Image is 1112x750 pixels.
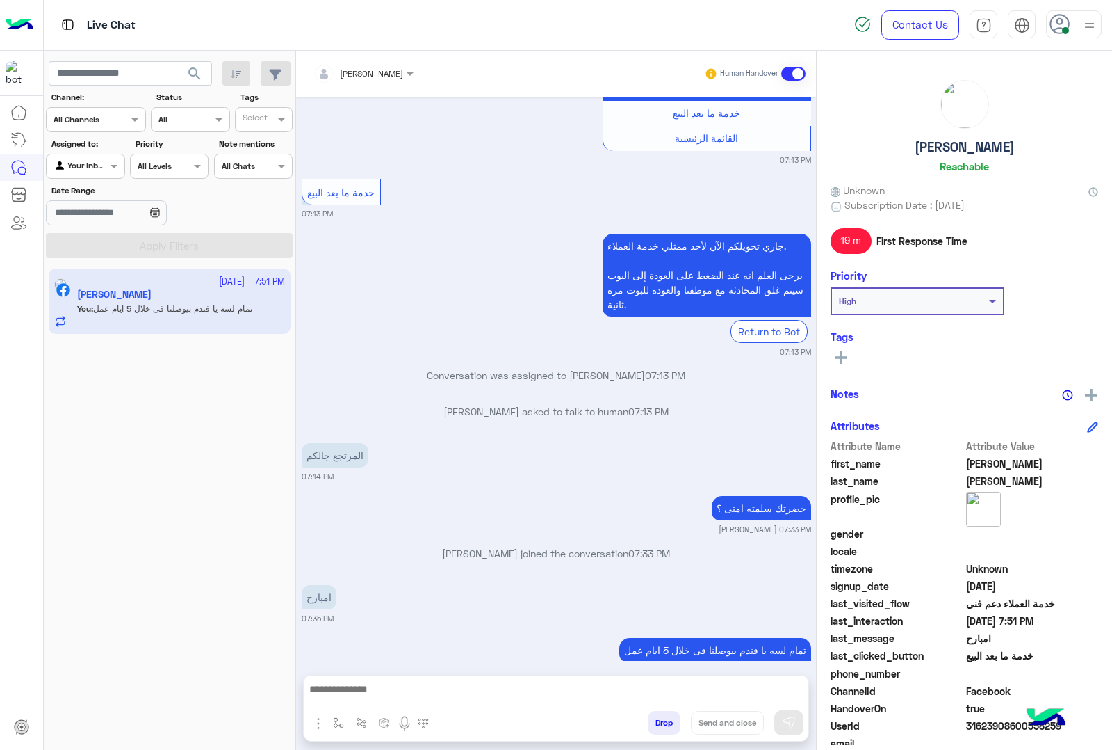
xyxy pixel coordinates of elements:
[418,718,429,729] img: make a call
[831,701,963,716] span: HandoverOn
[59,16,76,33] img: tab
[966,579,1099,593] span: 2025-09-16T15:49:24.683Z
[915,139,1015,155] h5: [PERSON_NAME]
[356,717,367,728] img: Trigger scenario
[881,10,959,40] a: Contact Us
[136,138,207,150] label: Priority
[396,715,413,732] img: send voice note
[327,711,350,734] button: select flow
[156,91,228,104] label: Status
[307,186,375,198] span: خدمة ما بعد البيع
[6,61,31,86] img: 713415422032625
[831,614,963,628] span: last_interaction
[302,471,334,482] small: 07:14 PM
[1022,694,1070,743] img: hulul-logo.png
[51,91,145,104] label: Channel:
[966,561,1099,576] span: Unknown
[302,546,811,561] p: [PERSON_NAME] joined the conversation
[691,711,764,735] button: Send and close
[966,492,1001,527] img: picture
[310,715,327,732] img: send attachment
[240,111,268,127] div: Select
[966,614,1099,628] span: 2025-09-28T16:51:27.174Z
[854,16,871,33] img: spinner
[340,68,403,79] span: [PERSON_NAME]
[831,420,880,432] h6: Attributes
[839,296,856,306] b: High
[831,330,1098,343] h6: Tags
[1062,390,1073,401] img: notes
[302,208,333,219] small: 07:13 PM
[350,711,373,734] button: Trigger scenario
[186,65,203,82] span: search
[831,596,963,611] span: last_visited_flow
[720,68,778,79] small: Human Handover
[51,184,207,197] label: Date Range
[966,667,1099,681] span: null
[966,439,1099,454] span: Attribute Value
[831,439,963,454] span: Attribute Name
[240,91,291,104] label: Tags
[831,492,963,524] span: profile_pic
[302,368,811,383] p: Conversation was assigned to [PERSON_NAME]
[831,719,963,733] span: UserId
[831,527,963,541] span: gender
[712,496,811,520] p: 28/9/2025, 7:33 PM
[619,638,811,662] p: 28/9/2025, 7:51 PM
[831,648,963,663] span: last_clicked_button
[966,456,1099,471] span: Yousef
[831,544,963,559] span: locale
[628,406,669,417] span: 07:13 PM
[966,719,1099,733] span: 31623908600558259
[831,228,872,253] span: 19 m
[645,369,685,381] span: 07:13 PM
[302,613,334,624] small: 07:35 PM
[782,716,796,730] img: send message
[941,81,988,128] img: picture
[831,561,963,576] span: timezone
[1014,17,1030,33] img: tab
[87,16,136,35] p: Live Chat
[6,10,33,40] img: Logo
[831,269,867,282] h6: Priority
[966,544,1099,559] span: null
[780,154,811,166] small: 07:13 PM
[966,631,1099,646] span: امبارح
[831,579,963,593] span: signup_date
[51,138,123,150] label: Assigned to:
[719,524,811,535] small: [PERSON_NAME] 07:33 PM
[730,320,808,343] div: Return to Bot
[46,233,293,258] button: Apply Filters
[302,404,811,419] p: [PERSON_NAME] asked to talk to human
[1085,389,1097,401] img: add
[844,198,965,212] span: Subscription Date : [DATE]
[876,234,967,248] span: First Response Time
[831,631,963,646] span: last_message
[333,717,344,728] img: select flow
[673,107,740,119] span: خدمة ما بعد البيع
[966,527,1099,541] span: null
[675,132,738,144] span: القائمة الرئيسية
[940,160,989,173] h6: Reachable
[302,585,336,609] p: 28/9/2025, 7:35 PM
[219,138,291,150] label: Note mentions
[970,10,997,40] a: tab
[373,711,396,734] button: create order
[1081,17,1098,34] img: profile
[780,346,811,358] small: 07:13 PM
[966,474,1099,488] span: Khalid
[302,443,368,468] p: 28/9/2025, 7:14 PM
[628,548,670,559] span: 07:33 PM
[966,596,1099,611] span: خدمة العملاء دعم فني
[648,711,680,735] button: Drop
[831,474,963,488] span: last_name
[966,701,1099,716] span: true
[966,684,1099,699] span: 0
[178,61,212,91] button: search
[831,684,963,699] span: ChannelId
[603,234,811,317] p: 28/9/2025, 7:13 PM
[831,456,963,471] span: first_name
[831,667,963,681] span: phone_number
[831,388,859,400] h6: Notes
[831,183,885,198] span: Unknown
